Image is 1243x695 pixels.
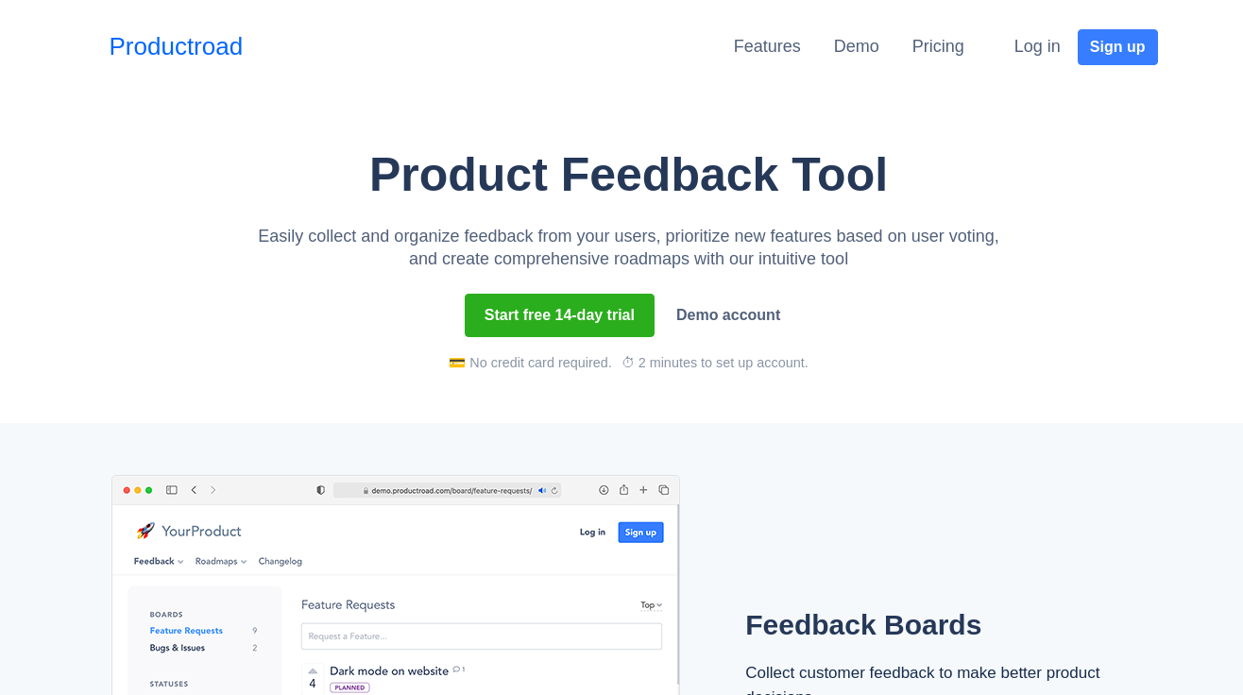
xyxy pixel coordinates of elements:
button: Sign up [1078,29,1158,65]
p: Easily collect and organize feedback from your users, prioritize new features based on user votin... [251,225,1007,270]
button: Start free 14-day trial [465,294,655,337]
a: Demo account [664,297,792,333]
span: ⏱ 2 minutes to set up account. [621,355,809,370]
a: Features [734,37,801,56]
h1: Product Feedback Tool [251,149,1007,201]
span: 💳 No credit card required. [449,355,611,370]
a: Pricing [912,37,964,56]
a: Demo [834,37,879,56]
a: Productroad [110,28,244,65]
button: Log in [1002,27,1073,66]
h2: Feedback Boards [745,608,1113,642]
